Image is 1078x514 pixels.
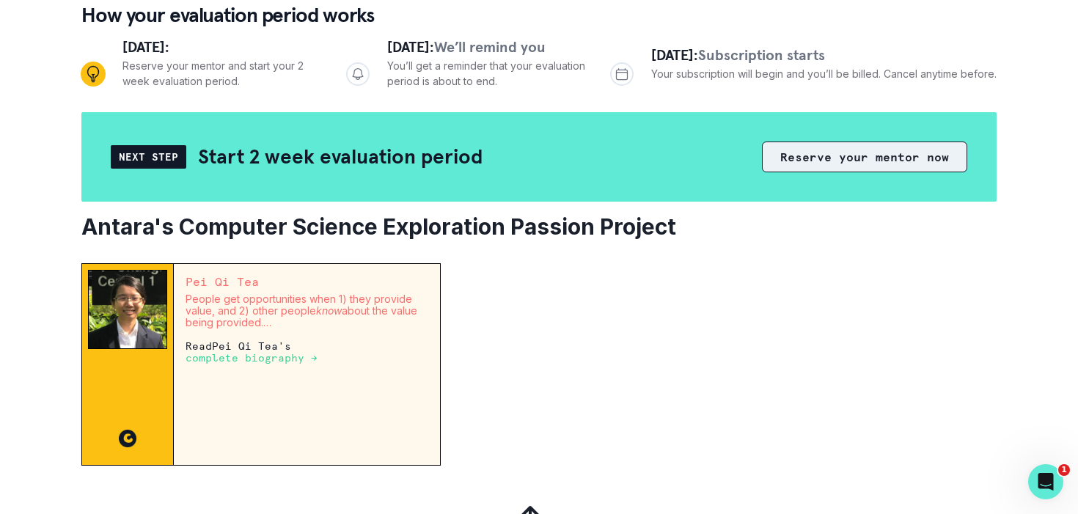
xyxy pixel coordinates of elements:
img: CC image [119,430,136,447]
p: You’ll get a reminder that your evaluation period is about to end. [387,58,587,89]
div: Next Step [111,145,186,169]
span: 1 [1058,464,1070,476]
p: complete biography → [186,352,318,364]
p: Reserve your mentor and start your 2 week evaluation period. [122,58,323,89]
div: Progress [81,36,997,112]
button: Reserve your mentor now [762,142,967,172]
h2: Start 2 week evaluation period [198,144,483,169]
iframe: Intercom live chat [1028,464,1063,499]
span: [DATE]: [122,37,169,56]
h2: Antara's Computer Science Exploration Passion Project [81,213,997,240]
span: We’ll remind you [434,37,546,56]
p: How your evaluation period works [81,1,997,30]
img: Mentor Image [88,270,167,349]
span: Subscription starts [698,45,825,65]
p: People get opportunities when 1) they provide value, and 2) other people about the value being pr... [186,293,428,328]
p: Your subscription will begin and you’ll be billed. Cancel anytime before. [651,66,997,81]
a: complete biography → [186,351,318,364]
p: Read Pei Qi Tea 's [186,340,428,364]
span: [DATE]: [651,45,698,65]
p: Pei Qi Tea [186,276,428,287]
em: know [316,304,342,317]
span: [DATE]: [387,37,434,56]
